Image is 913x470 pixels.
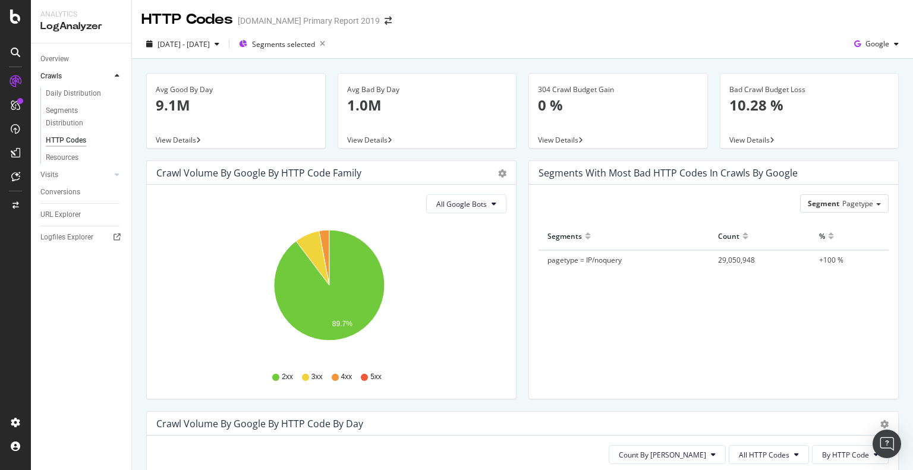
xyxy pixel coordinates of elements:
a: URL Explorer [40,209,123,221]
div: URL Explorer [40,209,81,221]
div: Avg Good By Day [156,84,316,95]
svg: A chart. [156,223,502,361]
span: All Google Bots [436,199,487,209]
div: Segments with most bad HTTP codes in Crawls by google [539,167,798,179]
a: Resources [46,152,123,164]
button: All HTTP Codes [729,445,809,464]
span: By HTTP Code [822,450,869,460]
span: [DATE] - [DATE] [158,39,210,49]
div: gear [880,420,889,428]
span: View Details [347,135,388,145]
a: Daily Distribution [46,87,123,100]
span: +100 % [819,255,843,265]
span: Google [865,39,889,49]
a: Visits [40,169,111,181]
div: Segments [547,226,582,245]
span: View Details [538,135,578,145]
div: Resources [46,152,78,164]
div: 304 Crawl Budget Gain [538,84,698,95]
span: Count By Day [619,450,706,460]
p: 0 % [538,95,698,115]
p: 9.1M [156,95,316,115]
button: Segments selected [234,34,330,53]
button: [DATE] - [DATE] [141,34,224,53]
div: Segments Distribution [46,105,112,130]
span: pagetype = IP/noquery [547,255,622,265]
div: Crawl Volume by google by HTTP Code Family [156,167,361,179]
span: View Details [729,135,770,145]
p: 10.28 % [729,95,890,115]
button: Count By [PERSON_NAME] [609,445,726,464]
div: Crawls [40,70,62,83]
text: 89.7% [332,320,352,329]
div: HTTP Codes [46,134,86,147]
span: 5xx [370,372,382,382]
div: Open Intercom Messenger [873,430,901,458]
button: Google [849,34,903,53]
button: By HTTP Code [812,445,889,464]
div: HTTP Codes [141,10,233,30]
a: Logfiles Explorer [40,231,123,244]
span: View Details [156,135,196,145]
span: 29,050,948 [718,255,755,265]
span: 3xx [311,372,323,382]
span: 4xx [341,372,352,382]
div: LogAnalyzer [40,20,122,33]
div: Bad Crawl Budget Loss [729,84,890,95]
span: Segments selected [252,39,315,49]
div: [DOMAIN_NAME] Primary Report 2019 [238,15,380,27]
a: Overview [40,53,123,65]
div: Conversions [40,186,80,198]
a: Crawls [40,70,111,83]
span: All HTTP Codes [739,450,789,460]
div: Analytics [40,10,122,20]
div: arrow-right-arrow-left [385,17,392,25]
p: 1.0M [347,95,508,115]
div: gear [498,169,506,178]
div: % [819,226,825,245]
button: All Google Bots [426,194,506,213]
a: Conversions [40,186,123,198]
div: Overview [40,53,69,65]
div: Daily Distribution [46,87,101,100]
div: Count [718,226,739,245]
span: Pagetype [842,198,873,209]
div: Visits [40,169,58,181]
div: Logfiles Explorer [40,231,93,244]
span: Segment [808,198,839,209]
a: Segments Distribution [46,105,123,130]
a: HTTP Codes [46,134,123,147]
div: Avg Bad By Day [347,84,508,95]
span: 2xx [282,372,293,382]
div: Crawl Volume by google by HTTP Code by Day [156,418,363,430]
